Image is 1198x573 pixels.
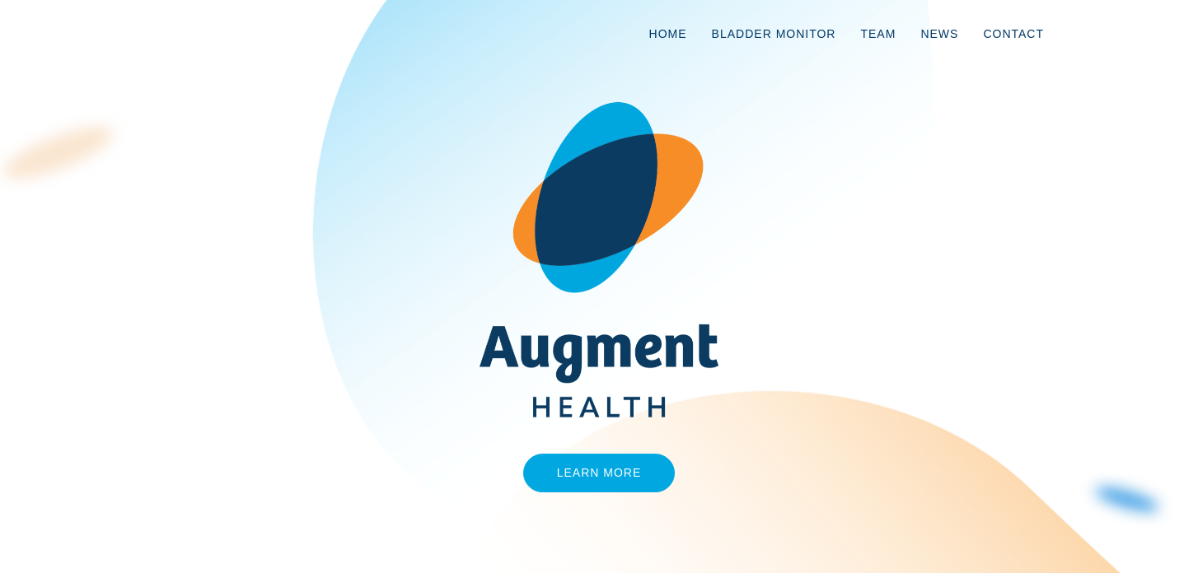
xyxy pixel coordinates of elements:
a: Contact [971,7,1056,61]
a: Bladder Monitor [700,7,849,61]
a: Learn More [523,454,676,492]
a: Home [637,7,700,61]
img: AugmentHealth_FullColor_Transparent.png [467,102,732,417]
a: News [908,7,971,61]
a: Team [848,7,908,61]
img: logo [142,27,208,44]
